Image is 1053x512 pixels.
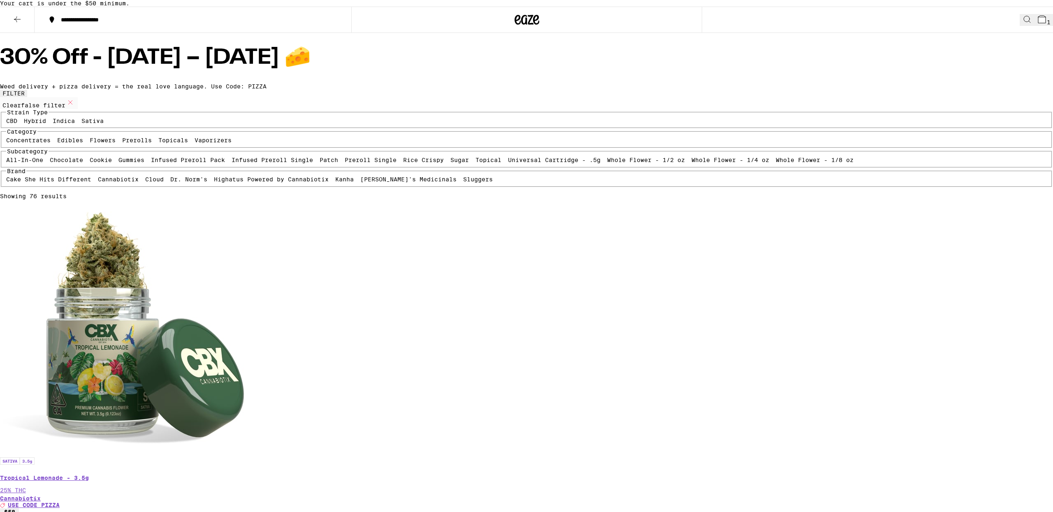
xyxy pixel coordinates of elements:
[450,157,469,163] label: Sugar
[232,157,313,163] label: Infused Preroll Single
[118,157,144,163] label: Gummies
[122,137,152,144] label: Prerolls
[335,176,354,183] label: Kanha
[214,176,329,183] label: Highatus Powered by Cannabiotix
[607,157,685,163] label: Whole Flower - 1/2 oz
[98,176,139,183] label: Cannabiotix
[151,157,225,163] label: Infused Preroll Pack
[53,118,75,124] label: Indica
[1047,19,1051,25] span: 1
[6,137,51,144] label: Concentrates
[776,157,854,163] label: Whole Flower - 1/8 oz
[8,502,60,508] span: USE CODE PIZZA
[6,168,26,174] legend: Brand
[463,176,493,183] label: Sluggers
[1034,14,1053,26] button: 1
[508,157,601,163] label: Universal Cartridge - .5g
[57,137,83,144] label: Edibles
[691,157,769,163] label: Whole Flower - 1/4 oz
[195,137,232,144] label: Vaporizers
[6,157,43,163] label: All-In-One
[6,128,37,135] legend: Category
[158,137,188,144] label: Topicals
[170,176,207,183] label: Dr. Norm's
[6,109,49,116] legend: Strain Type
[90,157,112,163] label: Cookie
[24,118,46,124] label: Hybrid
[6,176,91,183] label: Cake She Hits Different
[403,157,444,163] label: Rice Crispy
[320,157,338,163] label: Patch
[6,118,17,124] label: CBD
[475,157,501,163] label: Topical
[145,176,164,183] label: Cloud
[345,157,397,163] label: Preroll Single
[360,176,457,183] label: [PERSON_NAME]'s Medicinals
[90,137,116,144] label: Flowers
[50,157,83,163] label: Chocolate
[6,148,49,155] legend: Subcategory
[20,457,35,465] p: 3.5g
[81,118,104,124] label: Sativa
